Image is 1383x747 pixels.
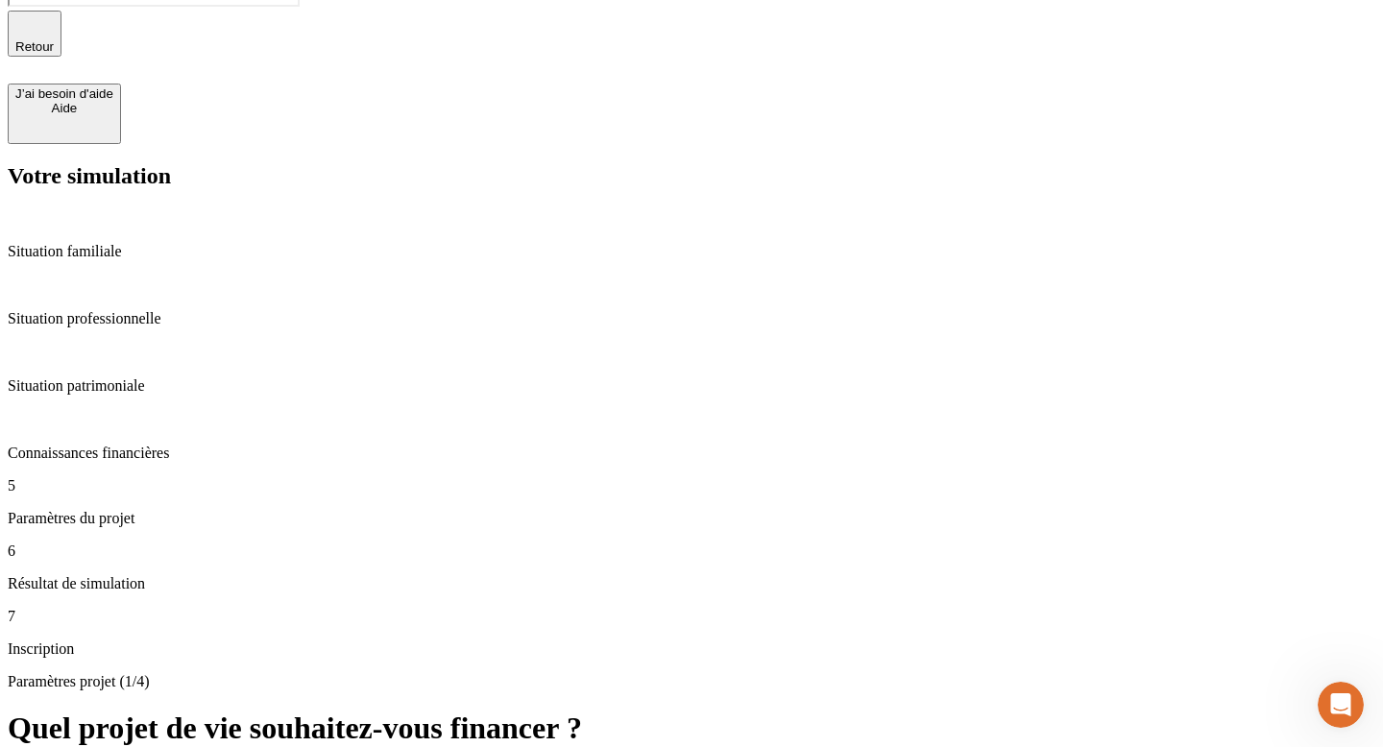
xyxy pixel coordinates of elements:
p: Paramètres projet (1/4) [8,673,1375,690]
p: Situation patrimoniale [8,377,1375,395]
p: Résultat de simulation [8,575,1375,592]
div: J’ai besoin d'aide [15,86,113,101]
p: Paramètres du projet [8,510,1375,527]
button: Retour [8,11,61,57]
p: Inscription [8,640,1375,658]
span: Retour [15,39,54,54]
p: Situation professionnelle [8,310,1375,327]
div: Aide [15,101,113,115]
button: J’ai besoin d'aideAide [8,84,121,144]
p: 5 [8,477,1375,494]
p: 6 [8,542,1375,560]
p: 7 [8,608,1375,625]
p: Situation familiale [8,243,1375,260]
iframe: Intercom live chat [1318,682,1364,728]
p: Connaissances financières [8,445,1375,462]
h2: Votre simulation [8,163,1375,189]
h1: Quel projet de vie souhaitez-vous financer ? [8,711,1375,746]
